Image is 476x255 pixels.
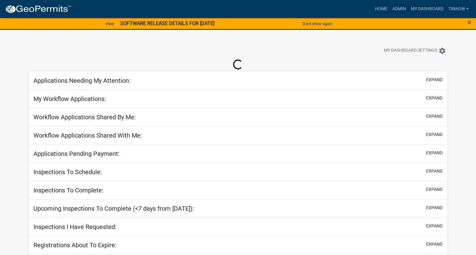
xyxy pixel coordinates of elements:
[426,241,443,248] button: expand
[33,187,104,194] h5: Inspections To Complete:
[426,77,443,83] button: expand
[467,19,471,26] button: Close
[390,3,408,15] a: Admin
[33,77,130,84] h5: Applications Needing My Attention:
[467,18,471,27] span: ×
[379,45,451,57] button: My Dashboard Settingssettings
[33,223,117,231] h5: Inspections I Have Requested:
[33,150,120,157] h5: Applications Pending Payment:
[33,132,142,139] h5: Workflow Applications Shared With Me:
[426,204,443,211] button: expand
[426,113,443,120] button: expand
[33,168,102,176] h5: Inspections To Schedule:
[426,186,443,193] button: expand
[426,131,443,138] button: expand
[439,47,446,55] i: settings
[33,205,194,212] h5: Upcoming Inspections To Complete (<7 days from [DATE]):
[446,3,471,15] a: TinaGW
[426,150,443,156] button: expand
[384,47,437,55] span: My Dashboard Settings
[408,3,446,15] a: My Dashboard
[300,19,335,29] button: Don't show again
[33,113,136,121] h5: Workflow Applications Shared By Me:
[103,19,117,29] a: View
[33,241,117,249] h5: Registrations About To Expire:
[426,95,443,101] button: expand
[426,223,443,229] button: expand
[426,168,443,174] button: expand
[120,20,214,26] strong: SOFTWARE RELEASE DETAILS FOR [DATE]
[372,3,390,15] a: Home
[33,95,106,103] h5: My Workflow Applications:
